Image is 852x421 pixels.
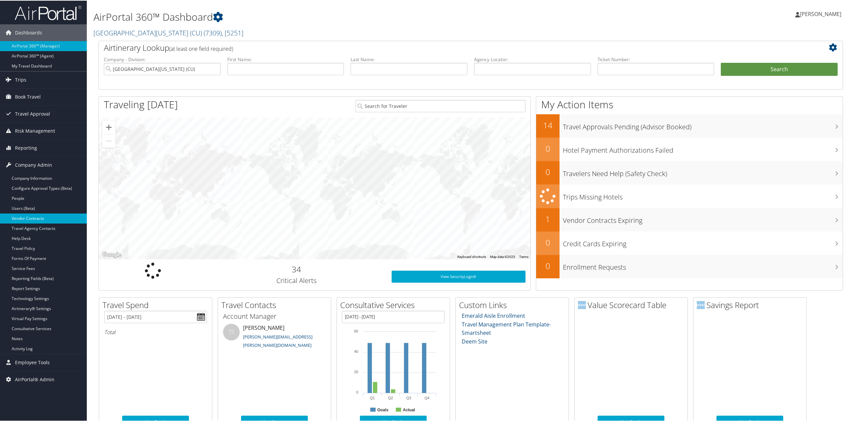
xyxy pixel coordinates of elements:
[15,122,55,139] span: Risk Management
[536,184,843,207] a: Trips Missing Hotels
[457,254,486,259] button: Keyboard shortcuts
[536,213,560,224] h2: 1
[15,4,81,20] img: airportal-logo.png
[100,250,123,259] a: Open this area in Google Maps (opens a new window)
[697,299,806,310] h2: Savings Report
[354,328,358,332] tspan: 60
[795,3,848,23] a: [PERSON_NAME]
[223,323,240,340] div: TS
[15,354,50,370] span: Employee Tools
[370,395,375,399] text: Q1
[104,41,776,53] h2: Airtinerary Lookup
[15,71,26,88] span: Trips
[104,328,207,335] h6: Total
[721,62,838,76] button: Search
[536,97,843,111] h1: My Action Items
[104,97,178,111] h1: Traveling [DATE]
[15,371,54,387] span: AirPortal® Admin
[578,299,687,310] h2: Value Scorecard Table
[598,55,714,62] label: Ticket Number:
[220,323,329,350] li: [PERSON_NAME]
[388,395,393,399] text: Q2
[536,137,843,160] a: 0Hotel Payment Authorizations Failed
[356,99,525,112] input: Search for Traveler
[563,259,843,271] h3: Enrollment Requests
[222,28,243,37] span: , [ 5251 ]
[536,254,843,278] a: 0Enrollment Requests
[462,337,487,344] a: Deem Site
[15,105,50,122] span: Travel Approval
[223,311,326,320] h3: Account Manager
[536,160,843,184] a: 0Travelers Need Help (Safety Check)
[403,407,415,412] text: Actual
[227,55,344,62] label: First Name:
[536,142,560,154] h2: 0
[563,142,843,154] h3: Hotel Payment Authorizations Failed
[354,369,358,373] tspan: 20
[212,263,382,274] h2: 34
[15,156,52,173] span: Company Admin
[15,24,42,40] span: Dashboards
[15,88,41,105] span: Book Travel
[212,275,382,285] h3: Critical Alerts
[243,333,312,348] a: [PERSON_NAME][EMAIL_ADDRESS][PERSON_NAME][DOMAIN_NAME]
[93,28,243,37] a: [GEOGRAPHIC_DATA][US_STATE] (CU)
[536,166,560,177] h2: 0
[490,254,515,258] span: Map data ©2025
[563,188,843,201] h3: Trips Missing Hotels
[800,10,841,17] span: [PERSON_NAME]
[93,9,597,23] h1: AirPortal 360™ Dashboard
[377,407,389,412] text: Goals
[102,134,116,147] button: Zoom out
[221,299,331,310] h2: Travel Contacts
[462,311,525,319] a: Emerald Aisle Enrollment
[563,235,843,248] h3: Credit Cards Expiring
[15,139,37,156] span: Reporting
[563,212,843,225] h3: Vendor Contracts Expiring
[424,395,429,399] text: Q4
[474,55,591,62] label: Agency Locator:
[406,395,411,399] text: Q3
[102,299,212,310] h2: Travel Spend
[459,299,569,310] h2: Custom Links
[563,118,843,131] h3: Travel Approvals Pending (Advisor Booked)
[169,44,233,52] span: (at least one field required)
[536,114,843,137] a: 14Travel Approvals Pending (Advisor Booked)
[100,250,123,259] img: Google
[578,300,586,308] img: domo-logo.png
[536,207,843,231] a: 1Vendor Contracts Expiring
[102,120,116,133] button: Zoom in
[354,349,358,353] tspan: 40
[536,231,843,254] a: 0Credit Cards Expiring
[536,119,560,130] h2: 14
[697,300,705,308] img: domo-logo.png
[204,28,222,37] span: ( 7309 )
[563,165,843,178] h3: Travelers Need Help (Safety Check)
[356,390,358,394] tspan: 0
[104,55,221,62] label: Company - Division:
[351,55,467,62] label: Last Name:
[340,299,450,310] h2: Consultative Services
[462,320,551,336] a: Travel Management Plan Template- Smartsheet
[536,236,560,248] h2: 0
[392,270,525,282] a: View SecurityLogic®
[536,260,560,271] h2: 0
[519,254,528,258] a: Terms (opens in new tab)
